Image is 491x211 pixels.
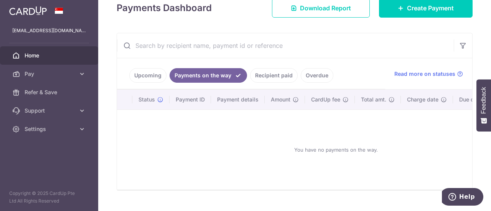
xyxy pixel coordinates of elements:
[170,68,247,83] a: Payments on the way
[25,52,75,59] span: Home
[394,70,455,78] span: Read more on statuses
[250,68,298,83] a: Recipient paid
[211,90,265,110] th: Payment details
[25,88,75,96] span: Refer & Save
[25,70,75,78] span: Pay
[480,87,487,114] span: Feedback
[442,188,483,207] iframe: Opens a widget where you can find more information
[271,96,290,103] span: Amount
[138,96,155,103] span: Status
[129,68,166,83] a: Upcoming
[25,125,75,133] span: Settings
[407,3,454,13] span: Create Payment
[300,3,351,13] span: Download Report
[9,6,47,15] img: CardUp
[311,96,340,103] span: CardUp fee
[25,107,75,114] span: Support
[117,1,212,15] h4: Payments Dashboard
[407,96,438,103] span: Charge date
[459,96,482,103] span: Due date
[117,33,454,58] input: Search by recipient name, payment id or reference
[476,79,491,131] button: Feedback - Show survey
[361,96,386,103] span: Total amt.
[12,27,86,34] p: [EMAIL_ADDRESS][DOMAIN_NAME]
[301,68,333,83] a: Overdue
[394,70,463,78] a: Read more on statuses
[170,90,211,110] th: Payment ID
